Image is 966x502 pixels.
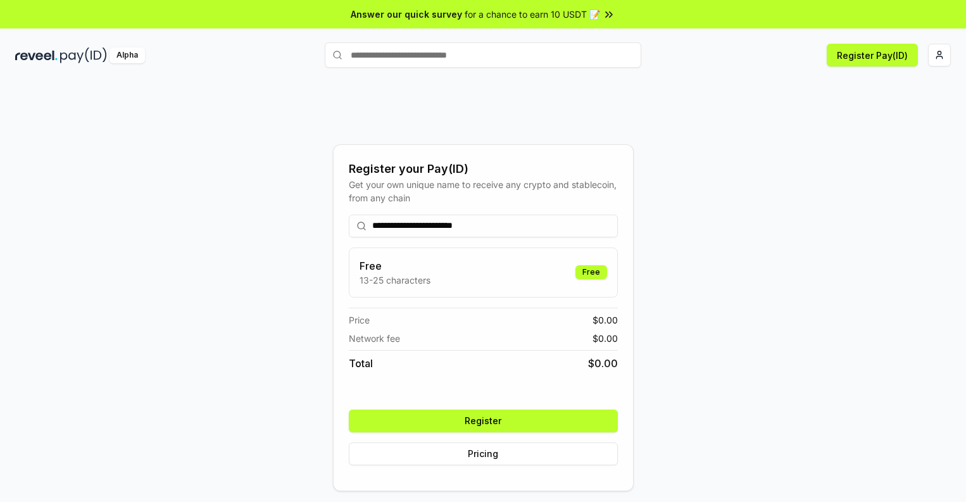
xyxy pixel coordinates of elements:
[15,47,58,63] img: reveel_dark
[349,160,618,178] div: Register your Pay(ID)
[349,442,618,465] button: Pricing
[593,313,618,327] span: $ 0.00
[110,47,145,63] div: Alpha
[360,258,430,273] h3: Free
[593,332,618,345] span: $ 0.00
[349,410,618,432] button: Register
[351,8,462,21] span: Answer our quick survey
[60,47,107,63] img: pay_id
[349,356,373,371] span: Total
[360,273,430,287] p: 13-25 characters
[465,8,600,21] span: for a chance to earn 10 USDT 📝
[588,356,618,371] span: $ 0.00
[827,44,918,66] button: Register Pay(ID)
[349,332,400,345] span: Network fee
[349,178,618,204] div: Get your own unique name to receive any crypto and stablecoin, from any chain
[575,265,607,279] div: Free
[349,313,370,327] span: Price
